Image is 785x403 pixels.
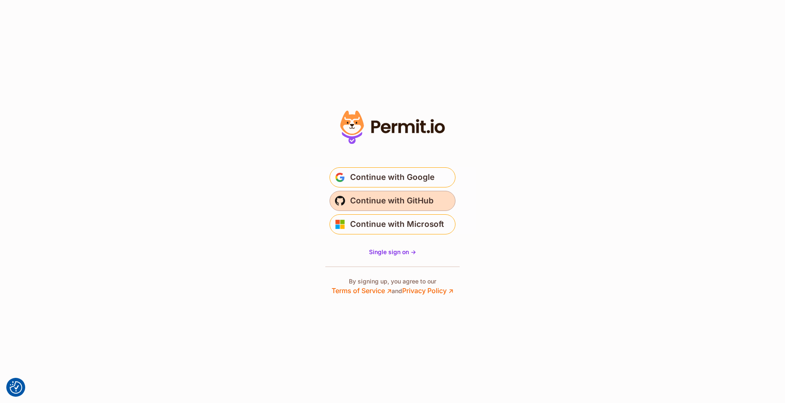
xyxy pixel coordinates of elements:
button: Continue with GitHub [330,191,455,211]
span: Continue with Microsoft [350,218,444,231]
p: By signing up, you agree to our and [332,277,453,296]
img: Revisit consent button [10,381,22,394]
span: Continue with GitHub [350,194,434,208]
span: Continue with Google [350,171,434,184]
a: Terms of Service ↗ [332,286,392,295]
button: Continue with Microsoft [330,214,455,234]
a: Single sign on -> [369,248,416,256]
a: Privacy Policy ↗ [402,286,453,295]
button: Continue with Google [330,167,455,187]
button: Consent Preferences [10,381,22,394]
